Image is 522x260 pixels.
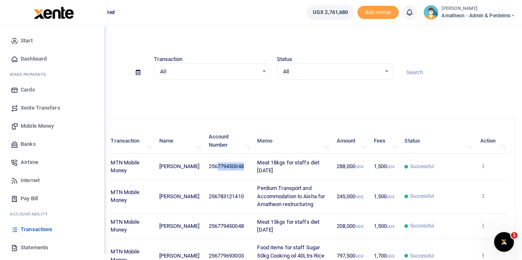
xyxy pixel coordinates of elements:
[357,6,399,19] li: Toup your wallet
[7,81,100,99] a: Cards
[387,224,394,229] small: UGX
[369,128,400,154] th: Fees: activate to sort column ascending
[303,5,357,20] li: Wallet ballance
[511,232,517,239] span: 1
[21,244,48,252] span: Statements
[7,68,100,81] li: M
[373,163,394,169] span: 1,500
[387,254,394,258] small: UGX
[21,225,52,234] span: Transactions
[355,224,363,229] small: UGX
[337,253,364,259] span: 797,500
[159,223,199,229] span: [PERSON_NAME]
[111,219,139,233] span: MTN Mobile Money
[373,223,394,229] span: 1,500
[332,128,369,154] th: Amount: activate to sort column ascending
[442,12,515,19] span: Amatheon - Admin & Perdeims
[7,153,100,171] a: Airtime
[7,190,100,208] a: Pay Bill
[154,55,182,63] label: Transaction
[7,32,100,50] a: Start
[33,9,74,15] a: logo-small logo-large logo-large
[337,163,364,169] span: 288,000
[106,128,154,154] th: Transaction: activate to sort column ascending
[400,128,475,154] th: Status: activate to sort column ascending
[7,50,100,68] a: Dashboard
[7,135,100,153] a: Banks
[257,159,319,174] span: Meat 18kgs for staffs diet [DATE]
[410,163,434,170] span: Successful
[31,35,515,45] h4: Transactions
[208,223,243,229] span: 256779450048
[204,128,253,154] th: Account Number: activate to sort column ascending
[373,193,394,199] span: 1,500
[337,193,364,199] span: 245,000
[410,252,434,260] span: Successful
[159,253,199,259] span: [PERSON_NAME]
[442,5,515,12] small: [PERSON_NAME]
[160,68,258,76] span: All
[21,37,33,45] span: Start
[313,8,348,16] span: UGX 2,761,680
[355,254,363,258] small: UGX
[21,86,35,94] span: Cards
[21,140,36,148] span: Banks
[7,117,100,135] a: Mobile Money
[155,128,204,154] th: Name: activate to sort column ascending
[34,7,74,19] img: logo-large
[21,104,60,112] span: Xente Transfers
[111,159,139,174] span: MTN Mobile Money
[21,176,40,185] span: Internet
[7,220,100,239] a: Transactions
[208,163,243,169] span: 256779450048
[7,99,100,117] a: Xente Transfers
[494,232,514,252] iframe: Intercom live chat
[21,158,38,166] span: Airtime
[355,164,363,169] small: UGX
[337,223,364,229] span: 208,000
[373,253,394,259] span: 1,700
[410,192,434,200] span: Successful
[257,185,325,207] span: Perdium Transport and Accommodation to Aisha for Amatheon restructuring
[257,219,319,233] span: Meat 13kgs for staffs diet [DATE]
[21,122,54,130] span: Mobile Money
[277,55,293,63] label: Status
[355,194,363,199] small: UGX
[253,128,332,154] th: Memo: activate to sort column ascending
[410,222,434,230] span: Successful
[307,5,354,20] a: UGX 2,761,680
[283,68,381,76] span: All
[387,164,394,169] small: UGX
[31,89,515,98] p: Download
[7,171,100,190] a: Internet
[14,71,46,77] span: ake Payments
[7,239,100,257] a: Statements
[21,194,38,203] span: Pay Bill
[357,6,399,19] span: Add money
[423,5,438,20] img: profile-user
[475,128,508,154] th: Action: activate to sort column ascending
[159,163,199,169] span: [PERSON_NAME]
[387,194,394,199] small: UGX
[423,5,515,20] a: profile-user [PERSON_NAME] Amatheon - Admin & Perdeims
[357,9,399,15] a: Add money
[399,66,515,80] input: Search
[16,211,47,217] span: countability
[7,208,100,220] li: Ac
[21,55,47,63] span: Dashboard
[111,189,139,204] span: MTN Mobile Money
[159,193,199,199] span: [PERSON_NAME]
[208,193,243,199] span: 256783121410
